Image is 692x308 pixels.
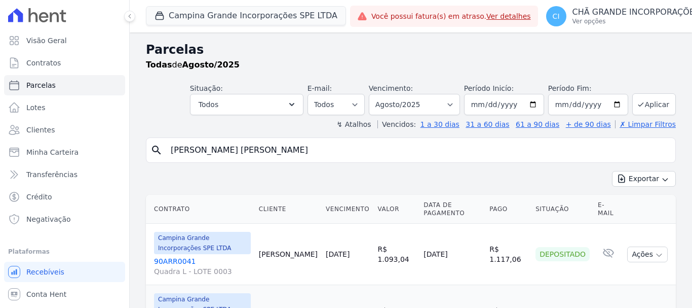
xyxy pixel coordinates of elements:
a: Transferências [4,164,125,185]
span: Quadra L - LOTE 0003 [154,266,251,277]
label: Período Inicío: [464,84,514,92]
span: Crédito [26,192,52,202]
a: Clientes [4,120,125,140]
p: de [146,59,240,71]
a: Negativação [4,209,125,229]
span: Conta Hent [26,289,66,299]
th: Data de Pagamento [419,195,485,224]
input: Buscar por nome do lote ou do cliente [165,140,671,160]
strong: Agosto/2025 [182,60,240,70]
td: R$ 1.117,06 [485,224,531,285]
span: Contratos [26,58,61,68]
span: CI [553,13,560,20]
button: Campina Grande Incorporações SPE LTDA [146,6,346,25]
span: Você possui fatura(s) em atraso. [371,11,531,22]
button: Todos [190,94,303,115]
i: search [150,144,163,156]
label: Período Fim: [548,83,628,94]
span: Todos [199,98,218,111]
th: Vencimento [322,195,373,224]
a: + de 90 dias [566,120,611,128]
a: Recebíveis [4,262,125,282]
span: Negativação [26,214,71,224]
span: Transferências [26,169,78,180]
th: Contrato [146,195,255,224]
span: Lotes [26,102,46,113]
a: 61 a 90 dias [516,120,559,128]
button: Ações [627,247,668,262]
h2: Parcelas [146,41,676,59]
button: Exportar [612,171,676,187]
label: ↯ Atalhos [336,120,371,128]
th: Pago [485,195,531,224]
a: Ver detalhes [486,12,531,20]
a: 31 a 60 dias [466,120,509,128]
a: Minha Carteira [4,142,125,162]
span: Visão Geral [26,36,67,46]
strong: Todas [146,60,172,70]
th: Valor [373,195,419,224]
th: Situação [531,195,594,224]
a: Conta Hent [4,284,125,304]
td: [DATE] [419,224,485,285]
td: [PERSON_NAME] [255,224,322,285]
span: Minha Carteira [26,147,79,157]
span: Parcelas [26,80,56,90]
a: ✗ Limpar Filtros [615,120,676,128]
td: R$ 1.093,04 [373,224,419,285]
a: 90ARR0041Quadra L - LOTE 0003 [154,256,251,277]
a: 1 a 30 dias [420,120,459,128]
label: Vencidos: [377,120,416,128]
label: E-mail: [307,84,332,92]
div: Plataformas [8,246,121,258]
label: Vencimento: [369,84,413,92]
th: E-mail [594,195,623,224]
span: Clientes [26,125,55,135]
a: Contratos [4,53,125,73]
a: Parcelas [4,75,125,95]
button: Aplicar [632,93,676,115]
label: Situação: [190,84,223,92]
a: [DATE] [326,250,350,258]
a: Visão Geral [4,30,125,51]
a: Crédito [4,187,125,207]
a: Lotes [4,97,125,118]
span: Campina Grande Incorporações SPE LTDA [154,232,251,254]
span: Recebíveis [26,267,64,277]
div: Depositado [535,247,590,261]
